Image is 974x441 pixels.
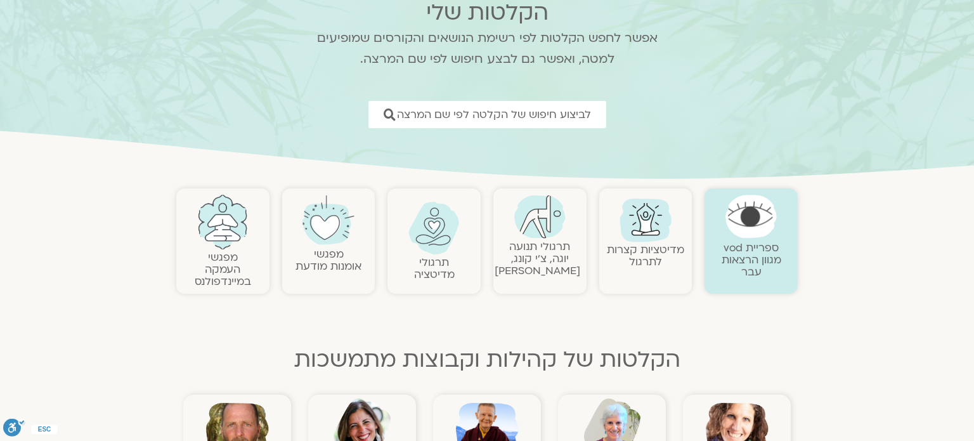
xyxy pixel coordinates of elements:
a: תרגולי תנועהיוגה, צ׳י קונג, [PERSON_NAME] [495,239,580,278]
a: לביצוע חיפוש של הקלטה לפי שם המרצה [368,101,606,128]
a: מפגשיאומנות מודעת [295,247,361,273]
p: אפשר לחפש הקלטות לפי רשימת הנושאים והקורסים שמופיעים למטה, ואפשר גם לבצע חיפוש לפי שם המרצה. [300,28,674,70]
a: מפגשיהעמקה במיינדפולנס [195,250,251,289]
a: מדיטציות קצרות לתרגול [607,242,684,269]
a: ספריית vodמגוון הרצאות עבר [722,240,781,279]
span: לביצוע חיפוש של הקלטה לפי שם המרצה [397,109,591,121]
h2: הקלטות של קהילות וקבוצות מתמשכות [176,347,798,372]
a: תרגולימדיטציה [414,255,455,282]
